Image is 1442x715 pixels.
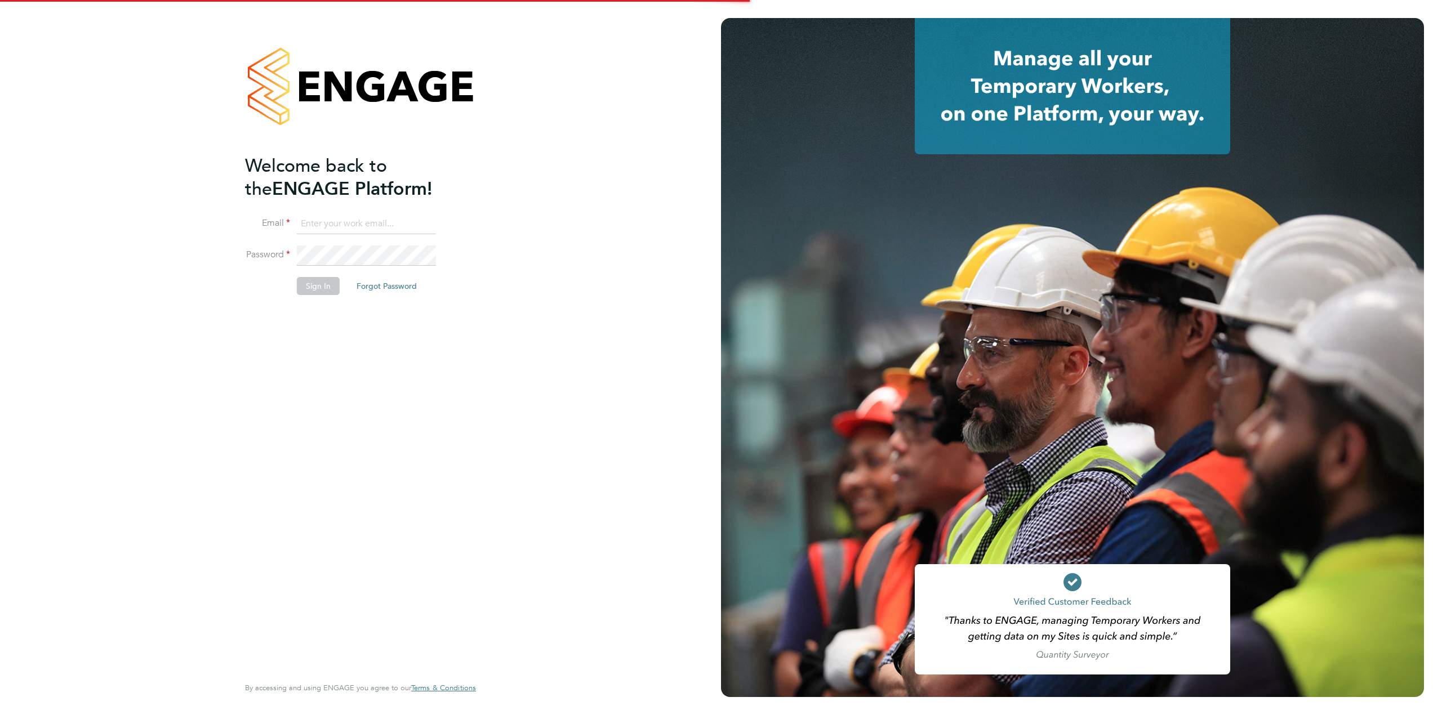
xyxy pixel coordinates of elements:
span: By accessing and using ENGAGE you agree to our [245,683,476,692]
button: Sign In [297,277,340,295]
input: Enter your work email... [297,214,436,234]
button: Forgot Password [348,277,426,295]
span: Terms & Conditions [411,683,476,692]
label: Password [245,249,290,261]
h2: ENGAGE Platform! [245,154,465,200]
label: Email [245,217,290,229]
span: Welcome back to the [245,155,387,200]
a: Terms & Conditions [411,683,476,692]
